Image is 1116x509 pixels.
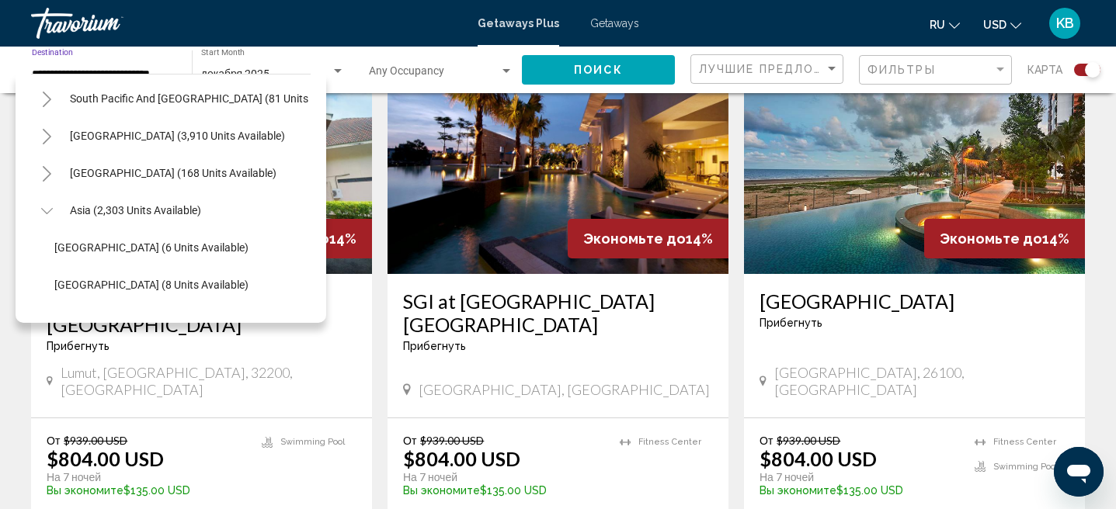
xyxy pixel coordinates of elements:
span: От [47,434,60,447]
span: Lumut, [GEOGRAPHIC_DATA], 32200, [GEOGRAPHIC_DATA] [61,364,356,398]
span: South Pacific and [GEOGRAPHIC_DATA] (81 units available) [70,92,358,105]
button: Change language [930,13,960,36]
span: Fitness Center [993,437,1056,447]
span: Вы экономите [403,484,480,497]
button: User Menu [1045,7,1085,40]
button: Asia (2,303 units available) [62,192,209,228]
button: [GEOGRAPHIC_DATA] (3,910 units available) [62,118,293,154]
span: [GEOGRAPHIC_DATA] (3,910 units available) [70,130,285,142]
button: Filter [859,54,1012,86]
span: $939.00 USD [64,434,127,447]
span: Asia (2,303 units available) [70,204,201,216]
p: $135.00 USD [760,484,959,497]
img: ii_tiu1.jpg [744,26,1085,274]
span: Прибегнуть [760,317,822,329]
button: Toggle Asia (2,303 units available) [31,195,62,226]
span: Фильтры [867,64,936,76]
span: Вы экономите [47,484,123,497]
iframe: Button to launch messaging window [1054,447,1104,497]
span: [GEOGRAPHIC_DATA] (168 units available) [70,167,276,179]
span: [GEOGRAPHIC_DATA], 26100, [GEOGRAPHIC_DATA] [774,364,1069,398]
span: [GEOGRAPHIC_DATA], [GEOGRAPHIC_DATA] [419,381,710,398]
p: $804.00 USD [403,447,520,470]
button: [GEOGRAPHIC_DATA] (6 units available) [47,230,256,265]
a: Getaways [590,17,639,29]
span: KB [1056,16,1074,31]
p: $135.00 USD [403,484,604,497]
p: $804.00 USD [760,447,877,470]
span: От [760,434,773,447]
button: [GEOGRAPHIC_DATA] (168 units available) [62,155,284,191]
p: На 7 ночей [403,470,604,484]
a: [GEOGRAPHIC_DATA] [760,289,1069,313]
div: 14% [924,219,1085,258]
a: SGI at [GEOGRAPHIC_DATA] [GEOGRAPHIC_DATA] [403,289,713,336]
span: Поиск [574,64,623,77]
span: $939.00 USD [777,434,840,447]
button: [GEOGRAPHIC_DATA] (8 units available) [47,267,256,303]
span: Экономьте до [583,230,686,247]
span: USD [983,19,1006,31]
span: [GEOGRAPHIC_DATA] (8 units available) [54,279,249,291]
span: Fitness Center [638,437,701,447]
p: $804.00 USD [47,447,164,470]
span: $939.00 USD [420,434,484,447]
span: Вы экономите [760,484,836,497]
button: South Pacific and [GEOGRAPHIC_DATA] (81 units available) [62,81,366,116]
span: [GEOGRAPHIC_DATA] (6 units available) [54,241,249,254]
a: Travorium [31,8,462,39]
mat-select: Sort by [699,63,839,76]
span: карта [1027,59,1062,81]
a: Getaways Plus [478,17,559,29]
div: 14% [568,219,728,258]
button: Поиск [522,55,675,84]
span: Экономьте до [940,230,1042,247]
button: Change currency [983,13,1021,36]
span: ru [930,19,945,31]
span: Прибегнуть [47,340,110,352]
img: ii_swg1.jpg [388,26,728,274]
p: $135.00 USD [47,484,246,497]
p: На 7 ночей [47,470,246,484]
p: На 7 ночей [760,470,959,484]
button: Toggle South America (3,910 units available) [31,120,62,151]
span: От [403,434,416,447]
button: [GEOGRAPHIC_DATA] (337 units available) [47,304,269,340]
button: Toggle Central America (168 units available) [31,158,62,189]
button: Toggle South Pacific and Oceania (81 units available) [31,83,62,114]
span: Swimming Pool [280,437,345,447]
span: Лучшие предложения [699,63,863,75]
span: Swimming Pool [993,462,1058,472]
span: Прибегнуть [403,340,466,352]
